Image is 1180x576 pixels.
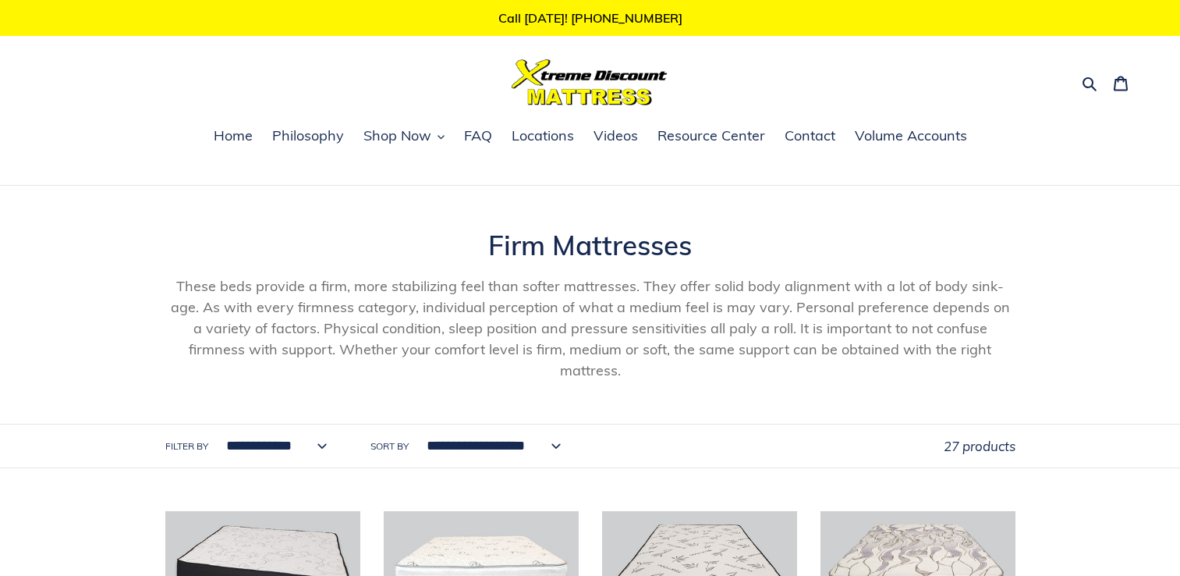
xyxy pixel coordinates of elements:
[847,125,975,148] a: Volume Accounts
[264,125,352,148] a: Philosophy
[370,439,409,453] label: Sort by
[586,125,646,148] a: Videos
[456,125,500,148] a: FAQ
[488,228,692,262] span: Firm Mattresses
[464,126,492,145] span: FAQ
[214,126,253,145] span: Home
[165,439,208,453] label: Filter by
[356,125,452,148] button: Shop Now
[855,126,967,145] span: Volume Accounts
[363,126,431,145] span: Shop Now
[657,126,765,145] span: Resource Center
[785,126,835,145] span: Contact
[504,125,582,148] a: Locations
[594,126,638,145] span: Videos
[944,438,1015,454] span: 27 products
[650,125,773,148] a: Resource Center
[272,126,344,145] span: Philosophy
[206,125,260,148] a: Home
[512,59,668,105] img: Xtreme Discount Mattress
[171,277,1010,379] span: These beds provide a firm, more stabilizing feel than softer mattresses. They offer solid body al...
[512,126,574,145] span: Locations
[777,125,843,148] a: Contact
